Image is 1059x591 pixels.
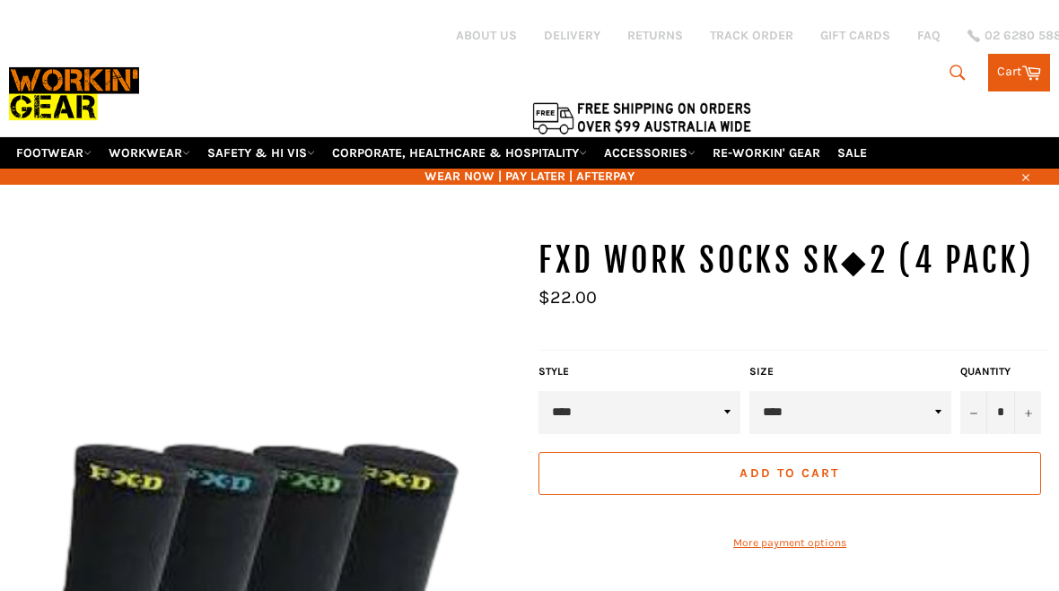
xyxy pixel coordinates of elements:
label: Style [538,364,740,379]
a: ACCESSORIES [597,137,703,169]
a: FAQ [917,27,941,44]
a: RETURNS [627,27,683,44]
a: SALE [830,137,874,169]
a: TRACK ORDER [710,27,793,44]
button: Increase item quantity by one [1014,391,1041,434]
a: SAFETY & HI VIS [200,137,322,169]
a: FOOTWEAR [9,137,99,169]
img: Workin Gear leaders in Workwear, Safety Boots, PPE, Uniforms. Australia's No.1 in Workwear [9,58,139,129]
a: DELIVERY [544,27,600,44]
a: RE-WORKIN' GEAR [705,137,827,169]
a: More payment options [538,535,1041,551]
span: Add to Cart [740,465,839,481]
button: Add to Cart [538,452,1041,495]
button: Reduce item quantity by one [960,391,987,434]
a: GIFT CARDS [820,27,890,44]
a: CORPORATE, HEALTHCARE & HOSPITALITY [325,137,594,169]
span: $22.00 [538,287,597,308]
label: Size [749,364,951,379]
span: WEAR NOW | PAY LATER | AFTERPAY [9,168,1050,185]
a: WORKWEAR [101,137,197,169]
h1: FXD WORK SOCKS SK◆2 (4 Pack) [538,239,1050,283]
a: Cart [988,54,1050,91]
img: Flat $9.95 shipping Australia wide [529,99,754,136]
a: ABOUT US [456,27,517,44]
label: Quantity [960,364,1041,379]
